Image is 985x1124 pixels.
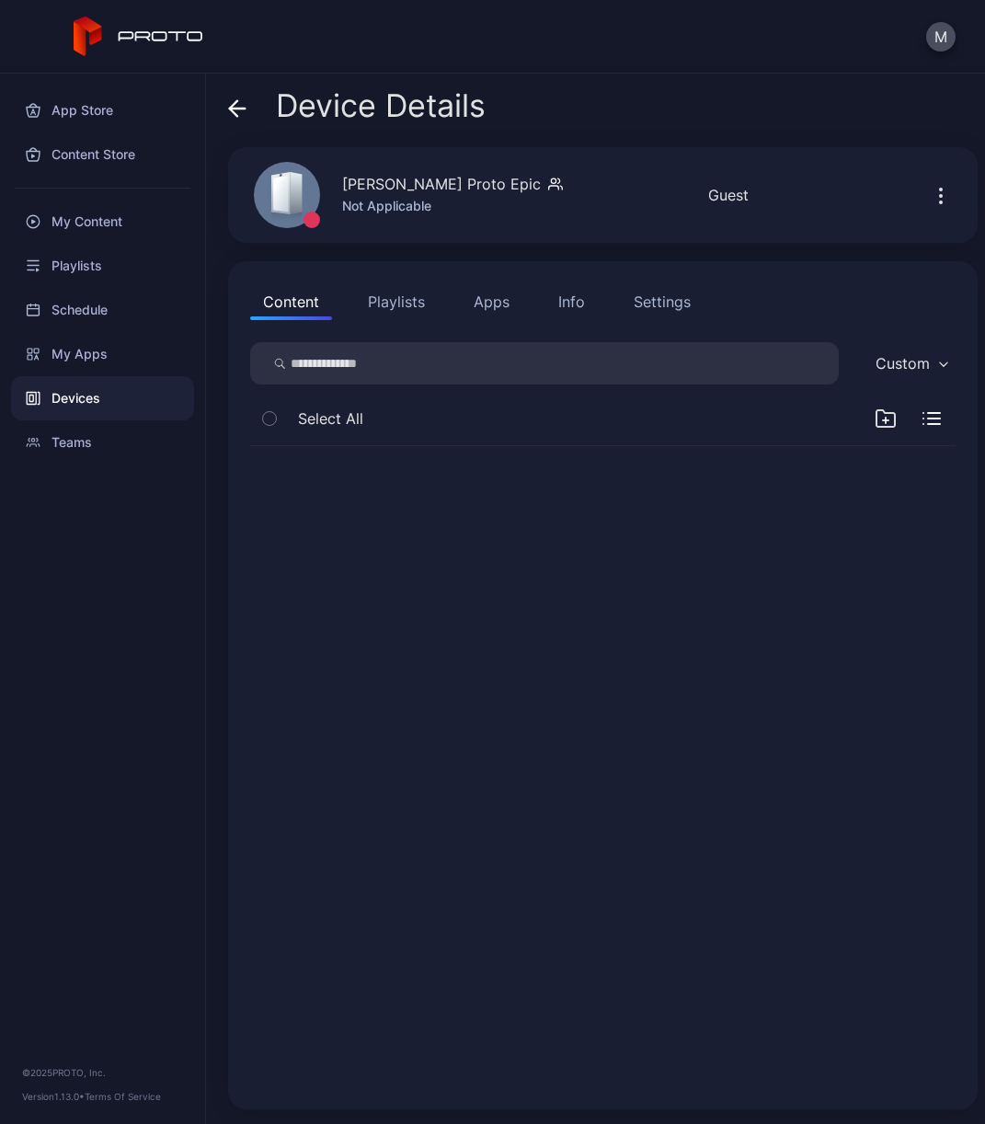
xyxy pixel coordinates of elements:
[355,283,438,320] button: Playlists
[11,332,194,376] a: My Apps
[621,283,704,320] button: Settings
[11,288,194,332] a: Schedule
[342,173,541,195] div: [PERSON_NAME] Proto Epic
[85,1091,161,1102] a: Terms Of Service
[22,1065,183,1080] div: © 2025 PROTO, Inc.
[342,195,563,217] div: Not Applicable
[634,291,691,313] div: Settings
[926,22,956,52] button: M
[558,291,585,313] div: Info
[708,184,749,206] div: Guest
[11,420,194,465] a: Teams
[545,283,598,320] button: Info
[11,376,194,420] a: Devices
[11,132,194,177] a: Content Store
[11,244,194,288] a: Playlists
[298,407,363,430] span: Select All
[250,283,332,320] button: Content
[876,354,930,373] div: Custom
[866,342,956,384] button: Custom
[11,200,194,244] a: My Content
[22,1091,85,1102] span: Version 1.13.0 •
[276,88,486,123] span: Device Details
[461,283,522,320] button: Apps
[11,88,194,132] a: App Store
